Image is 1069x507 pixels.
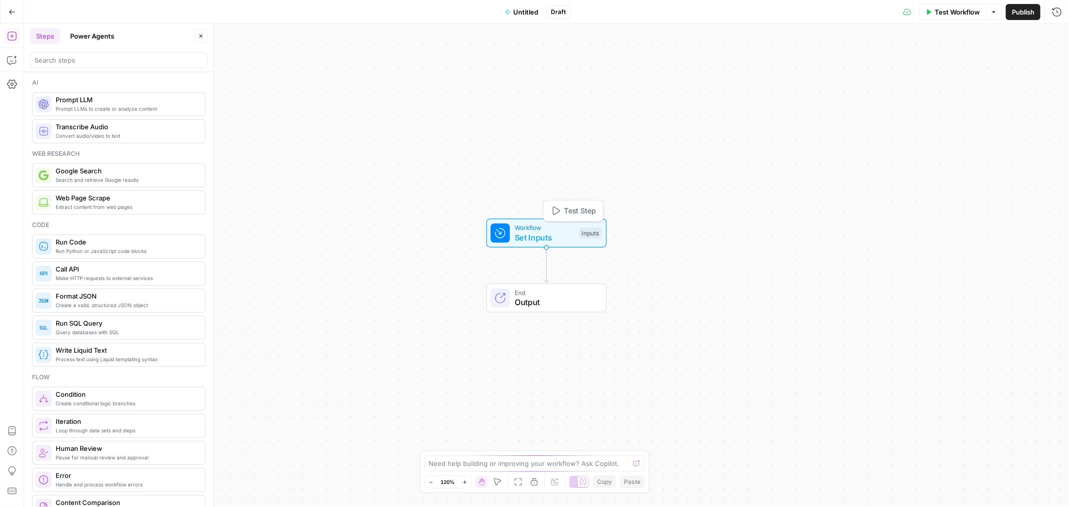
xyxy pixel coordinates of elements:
span: Format JSON [56,291,197,301]
button: Power Agents [64,28,120,44]
span: Google Search [56,166,197,176]
span: Test Workflow [935,7,980,17]
span: Human Review [56,443,197,453]
button: Paste [620,475,645,488]
div: Code [32,220,205,229]
span: Prompt LLMs to create or analyze content [56,105,197,113]
span: Iteration [56,416,197,426]
span: Loop through data sets and steps [56,426,197,434]
span: Process text using Liquid templating syntax [56,355,197,363]
span: Workflow [515,223,574,232]
div: EndOutput [454,284,640,313]
span: Web Page Scrape [56,193,197,203]
span: Output [515,296,596,308]
span: Publish [1012,7,1034,17]
span: Call API [56,264,197,274]
button: Test Step [546,203,600,218]
span: Draft [551,8,566,17]
input: Search steps [35,55,203,65]
div: Web research [32,149,205,158]
g: Edge from start to end [545,247,548,282]
button: Steps [30,28,60,44]
div: Inputs [579,227,601,238]
span: Condition [56,389,197,399]
span: Paste [624,477,640,486]
span: Handle and process workflow errors [56,480,197,488]
span: Create a valid, structured JSON object [56,301,197,309]
span: Copy [597,477,612,486]
span: Extract content from web pages [56,203,197,211]
span: Pause for manual review and approval [56,453,197,461]
span: Convert audio/video to text [56,132,197,140]
span: Write Liquid Text [56,345,197,355]
span: Set Inputs [515,231,574,243]
span: Search and retrieve Google results [56,176,197,184]
span: Make HTTP requests to external services [56,274,197,282]
span: Run Code [56,237,197,247]
span: 120% [441,478,455,486]
div: WorkflowSet InputsInputsTest Step [454,218,640,247]
span: Run SQL Query [56,318,197,328]
span: Test Step [564,205,596,216]
span: Prompt LLM [56,95,197,105]
span: Run Python or JavaScript code blocks [56,247,197,255]
span: Create conditional logic branches [56,399,197,407]
button: Publish [1006,4,1040,20]
button: Copy [593,475,616,488]
span: Transcribe Audio [56,122,197,132]
div: Flow [32,373,205,382]
div: Ai [32,78,205,87]
span: End [515,288,596,297]
span: Error [56,470,197,480]
button: Untitled [499,4,545,20]
span: Query databases with SQL [56,328,197,336]
span: Untitled [514,7,539,17]
button: Test Workflow [919,4,986,20]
